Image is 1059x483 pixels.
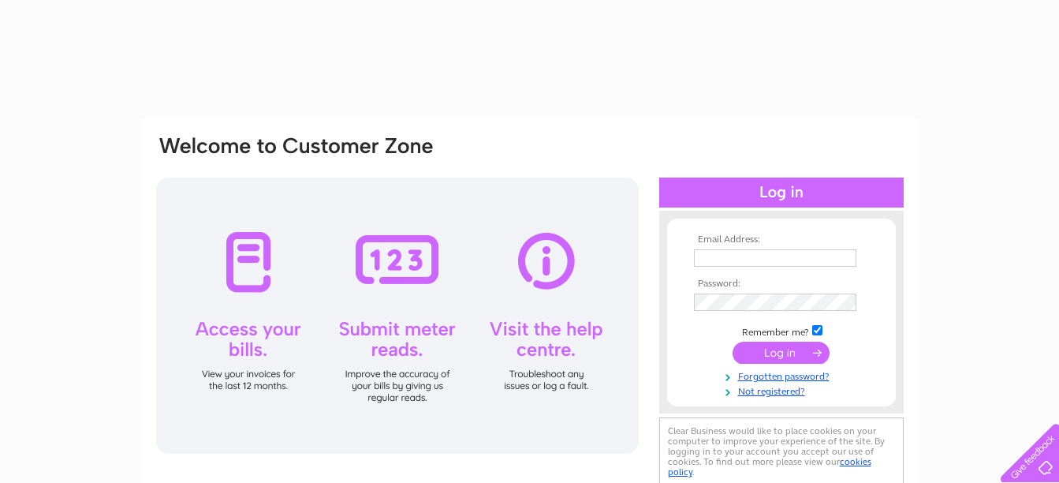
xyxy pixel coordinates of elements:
[733,342,830,364] input: Submit
[690,323,873,339] td: Remember me?
[690,234,873,245] th: Email Address:
[694,368,873,383] a: Forgotten password?
[694,383,873,398] a: Not registered?
[668,456,871,477] a: cookies policy
[690,279,873,290] th: Password:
